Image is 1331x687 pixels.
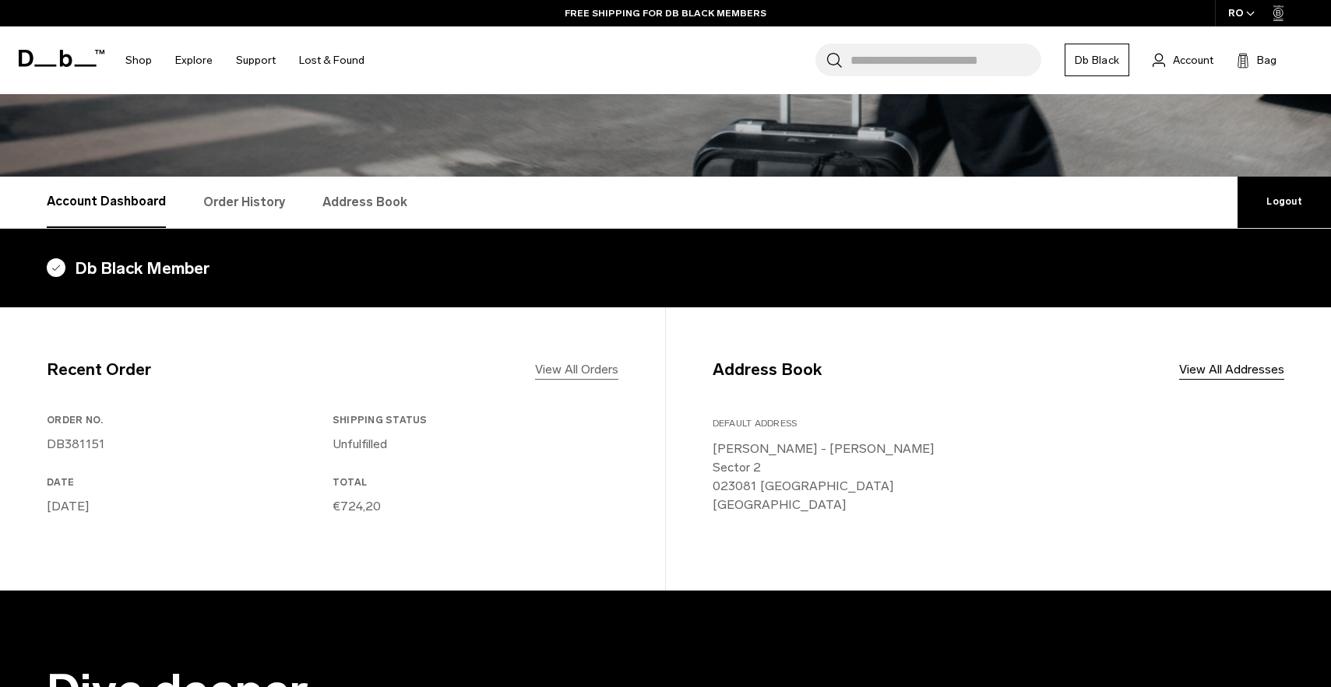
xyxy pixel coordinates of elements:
h3: Order No. [47,413,326,427]
a: Shop [125,33,152,88]
span: Account [1173,52,1213,68]
a: Order History [203,177,285,228]
a: View All Orders [535,360,618,379]
h4: Db Black Member [47,256,1284,281]
h4: Address Book [713,357,822,382]
a: Explore [175,33,213,88]
span: Default Address [713,418,798,429]
a: FREE SHIPPING FOR DB BLACK MEMBERS [565,6,766,20]
p: [PERSON_NAME] - [PERSON_NAME] Sector 2 023081 [GEOGRAPHIC_DATA] [GEOGRAPHIC_DATA] [713,440,1285,514]
a: Account [1153,51,1213,69]
a: Address Book [322,177,407,228]
p: [DATE] [47,497,326,516]
p: Unfulfilled [333,435,612,454]
h3: Total [333,475,612,489]
a: Lost & Found [299,33,364,88]
h3: Date [47,475,326,489]
nav: Main Navigation [114,26,376,94]
a: View All Addresses [1179,360,1284,379]
a: Logout [1238,177,1331,228]
a: Account Dashboard [47,177,166,228]
p: €724,20 [333,497,612,516]
a: DB381151 [47,436,105,451]
a: Db Black [1065,44,1129,76]
a: Support [236,33,276,88]
h4: Recent Order [47,357,151,382]
button: Bag [1237,51,1276,69]
h3: Shipping Status [333,413,612,427]
span: Bag [1257,52,1276,68]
